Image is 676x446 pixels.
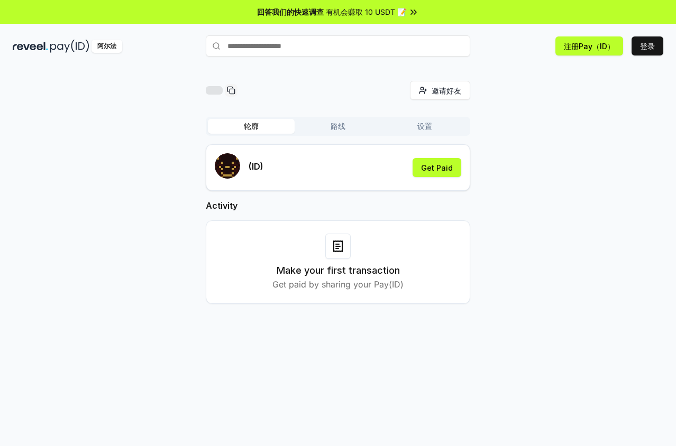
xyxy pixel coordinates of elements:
button: 登录 [632,36,663,55]
button: 轮廓 [208,119,295,134]
span: 有机会赚取 10 USDT 📝 [326,6,406,17]
button: 邀请好友 [410,81,470,100]
span: 邀请好友 [432,85,461,96]
button: 注册Pay（ID） [555,36,623,55]
h2: Activity [206,199,470,212]
p: (ID) [249,160,263,173]
img: reveel_dark [13,40,48,53]
h3: Make your first transaction [277,263,400,278]
button: Get Paid [413,158,461,177]
button: 设置 [381,119,468,134]
span: 回答我们的快速调查 [257,6,324,17]
img: pay_id [50,40,89,53]
button: 路线 [295,119,381,134]
div: 阿尔法 [92,40,122,53]
p: Get paid by sharing your Pay(ID) [272,278,404,291]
